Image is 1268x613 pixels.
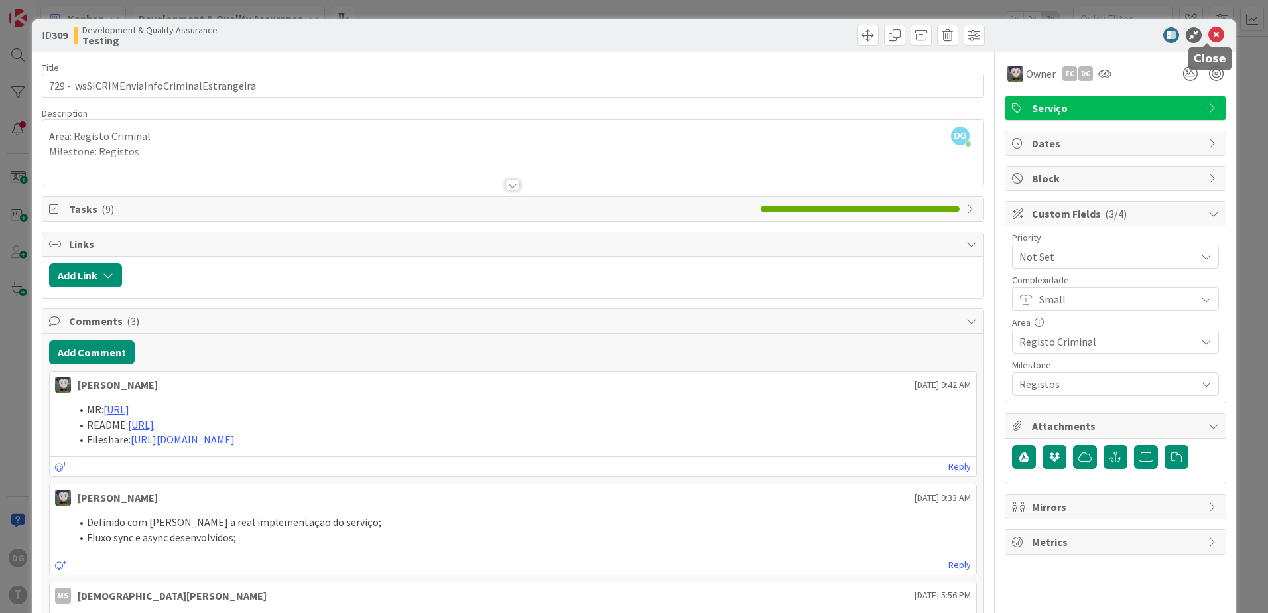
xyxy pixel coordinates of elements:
[69,313,960,329] span: Comments
[1032,499,1202,515] span: Mirrors
[69,201,754,217] span: Tasks
[915,588,971,602] span: [DATE] 5:56 PM
[55,588,71,604] div: MS
[42,107,88,119] span: Description
[1019,375,1189,393] span: Registos
[1012,275,1219,285] div: Complexidade
[52,29,68,42] b: 309
[1032,206,1202,222] span: Custom Fields
[948,557,971,573] a: Reply
[1019,332,1189,351] span: Registo Criminal
[78,490,158,506] div: [PERSON_NAME]
[71,402,971,417] li: MR:
[55,490,71,506] img: LS
[1032,418,1202,434] span: Attachments
[103,403,129,416] a: [URL]
[1194,52,1226,65] h5: Close
[42,27,68,43] span: ID
[101,202,114,216] span: ( 9 )
[82,25,218,35] span: Development & Quality Assurance
[49,340,135,364] button: Add Comment
[1032,135,1202,151] span: Dates
[1039,290,1189,308] span: Small
[71,432,971,447] li: Fileshare:
[1019,247,1189,266] span: Not Set
[1032,170,1202,186] span: Block
[78,377,158,393] div: [PERSON_NAME]
[1012,233,1219,242] div: Priority
[1026,66,1056,82] span: Owner
[915,378,971,392] span: [DATE] 9:42 AM
[1105,207,1127,220] span: ( 3/4 )
[49,263,122,287] button: Add Link
[1032,534,1202,550] span: Metrics
[42,74,984,98] input: type card name here...
[1012,318,1219,327] div: Area
[1007,66,1023,82] img: LS
[915,491,971,505] span: [DATE] 9:33 AM
[1078,66,1093,81] div: DG
[42,62,59,74] label: Title
[69,236,960,252] span: Links
[49,144,977,159] p: Milestone: Registos
[49,129,977,144] p: Area: Registo Criminal
[71,417,971,433] li: README:
[1062,66,1077,81] div: FC
[71,515,971,530] li: Definido com [PERSON_NAME] a real implementação do serviço;
[131,433,235,446] a: [URL][DOMAIN_NAME]
[1032,100,1202,116] span: Serviço
[127,314,139,328] span: ( 3 )
[71,530,971,545] li: Fluxo sync e async desenvolvidos;
[951,127,970,145] span: DG
[948,458,971,475] a: Reply
[1012,360,1219,370] div: Milestone
[55,377,71,393] img: LS
[82,35,218,46] b: Testing
[128,418,154,431] a: [URL]
[78,588,267,604] div: [DEMOGRAPHIC_DATA][PERSON_NAME]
